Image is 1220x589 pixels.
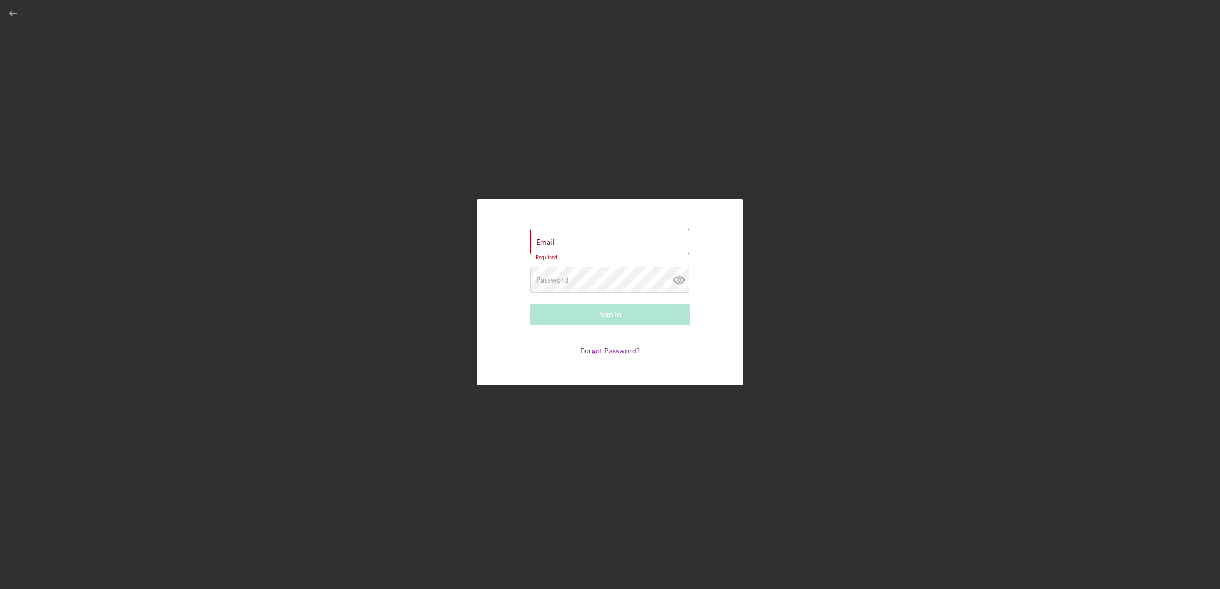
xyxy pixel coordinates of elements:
[580,346,640,355] a: Forgot Password?
[530,304,690,325] button: Sign In
[599,304,621,325] div: Sign In
[530,254,690,261] div: Required
[536,238,555,246] label: Email
[536,276,568,284] label: Password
